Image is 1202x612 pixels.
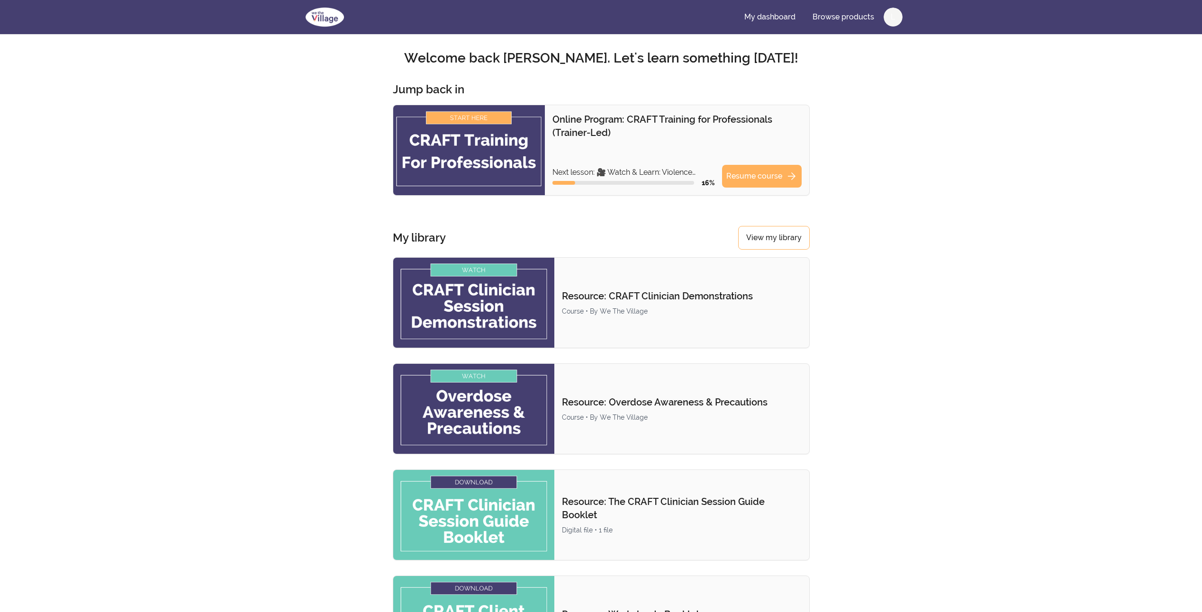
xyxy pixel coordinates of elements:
[702,179,714,187] span: 16 %
[562,306,801,316] div: Course • By We The Village
[552,113,802,139] p: Online Program: CRAFT Training for Professionals (Trainer-Led)
[552,167,714,178] p: Next lesson: 🎥 Watch & Learn: Violence Precautions
[562,413,801,422] div: Course • By We The Village
[393,257,810,348] a: Product image for Resource: CRAFT Clinician DemonstrationsResource: CRAFT Clinician Demonstration...
[393,258,555,348] img: Product image for Resource: CRAFT Clinician Demonstrations
[393,364,555,454] img: Product image for Resource: Overdose Awareness & Precautions
[300,6,350,28] img: We The Village logo
[393,105,545,195] img: Product image for Online Program: CRAFT Training for Professionals (Trainer-Led)
[552,181,694,185] div: Course progress
[805,6,882,28] a: Browse products
[737,6,903,28] nav: Main
[562,289,801,303] p: Resource: CRAFT Clinician Demonstrations
[562,495,802,522] p: Resource: The CRAFT Clinician Session Guide Booklet
[300,50,903,67] h2: Welcome back [PERSON_NAME]. Let's learn something [DATE]!
[393,363,810,454] a: Product image for Resource: Overdose Awareness & PrecautionsResource: Overdose Awareness & Precau...
[393,470,554,560] img: Product image for Resource: The CRAFT Clinician Session Guide Booklet
[722,165,802,188] a: Resume coursearrow_forward
[393,230,446,245] h3: My library
[737,6,803,28] a: My dashboard
[562,396,801,409] p: Resource: Overdose Awareness & Precautions
[786,171,797,182] span: arrow_forward
[562,525,802,535] div: Digital file • 1 file
[738,226,810,250] a: View my library
[393,469,810,560] a: Product image for Resource: The CRAFT Clinician Session Guide BookletResource: The CRAFT Clinicia...
[393,82,464,97] h3: Jump back in
[884,8,903,27] button: L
